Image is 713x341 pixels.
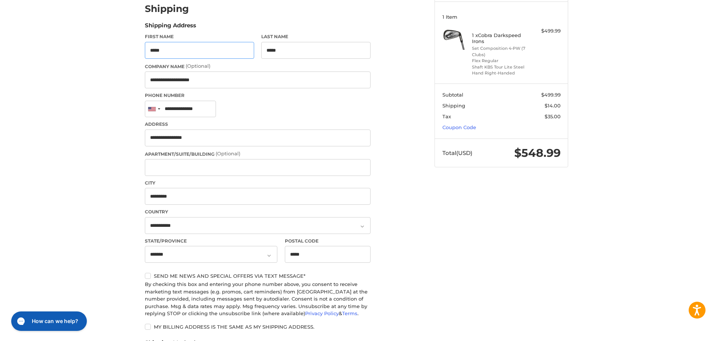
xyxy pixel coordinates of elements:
label: My billing address is the same as my shipping address. [145,324,371,330]
span: $35.00 [545,113,561,119]
span: $14.00 [545,103,561,109]
span: Subtotal [442,92,463,98]
a: Terms [342,310,357,316]
label: Postal Code [285,238,371,244]
label: First Name [145,33,254,40]
iframe: Gorgias live chat messenger [7,309,89,334]
li: Flex Regular [472,58,529,64]
label: Phone Number [145,92,371,99]
h4: 1 x Cobra Darkspeed Irons [472,32,529,45]
span: $499.99 [541,92,561,98]
small: (Optional) [216,150,240,156]
h2: Shipping [145,3,189,15]
span: $548.99 [514,146,561,160]
span: Shipping [442,103,465,109]
label: Country [145,208,371,215]
a: Coupon Code [442,124,476,130]
a: Privacy Policy [305,310,339,316]
h3: 1 Item [442,14,561,20]
label: Last Name [261,33,371,40]
legend: Shipping Address [145,21,196,33]
small: (Optional) [186,63,210,69]
label: Apartment/Suite/Building [145,150,371,158]
div: By checking this box and entering your phone number above, you consent to receive marketing text ... [145,281,371,317]
label: City [145,180,371,186]
li: Set Composition 4-PW (7 Clubs) [472,45,529,58]
div: United States: +1 [145,101,162,117]
label: Company Name [145,63,371,70]
div: $499.99 [531,27,561,35]
li: Shaft KBS Tour Lite Steel [472,64,529,70]
li: Hand Right-Handed [472,70,529,76]
label: Send me news and special offers via text message* [145,273,371,279]
span: Tax [442,113,451,119]
label: State/Province [145,238,277,244]
label: Address [145,121,371,128]
span: Total (USD) [442,149,472,156]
